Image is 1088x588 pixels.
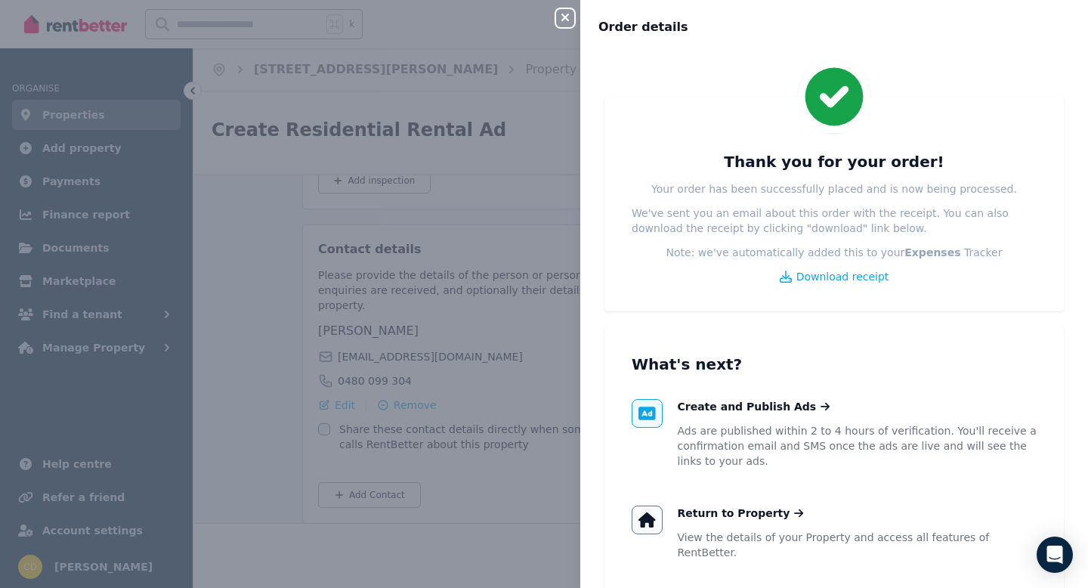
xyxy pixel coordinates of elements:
span: Order details [598,18,688,36]
p: We've sent you an email about this order with the receipt. You can also download the receipt by c... [632,206,1037,236]
div: Open Intercom Messenger [1037,537,1073,573]
h3: What's next? [632,354,1037,375]
a: Create and Publish Ads [678,399,830,414]
span: Return to Property [678,506,790,521]
p: Ads are published within 2 to 4 hours of verification. You'll receive a confirmation email and SM... [678,423,1037,469]
span: Download receipt [796,269,889,284]
b: Expenses [904,246,960,258]
p: Note: we've automatically added this to your Tracker [666,245,1003,260]
p: View the details of your Property and access all features of RentBetter. [678,530,1037,560]
span: Create and Publish Ads [678,399,817,414]
a: Return to Property [678,506,804,521]
p: Your order has been successfully placed and is now being processed. [651,181,1017,197]
h3: Thank you for your order! [724,151,944,172]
